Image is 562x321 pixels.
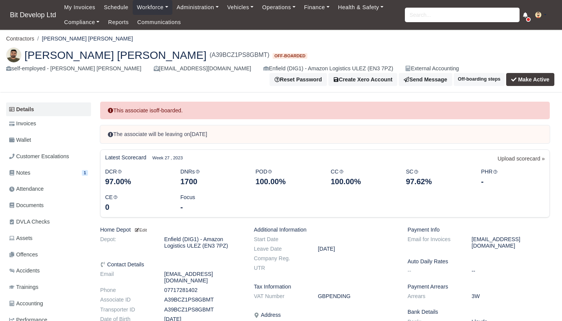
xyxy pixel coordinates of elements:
div: Sreerag Sukesan Soja [0,41,562,92]
a: Trainings [6,280,91,295]
dt: Email [94,271,159,284]
dd: 07717281402 [159,287,249,293]
li: [PERSON_NAME] [PERSON_NAME] [34,34,133,43]
h6: Tax Information [254,284,396,290]
div: - [481,176,545,187]
button: Reset Password [270,73,327,86]
dd: A39BCZ1PS8GBMT [159,306,249,313]
a: Customer Escalations [6,149,91,164]
div: CC [325,167,400,187]
dd: [EMAIL_ADDRESS][DOMAIN_NAME] [159,271,249,284]
span: Bit Develop Ltd [6,7,60,23]
h6: Contact Details [100,261,242,268]
small: Edit [134,228,147,232]
span: Documents [9,201,44,210]
strong: off-boarded. [153,107,183,113]
strong: [DATE] [190,131,207,137]
button: Off-boarding steps [454,73,505,86]
a: Details [6,102,91,117]
dd: -- [466,268,556,274]
dt: Email for Invoices [402,236,466,249]
dt: -- [402,268,466,274]
dt: Transporter ID [94,306,159,313]
h6: Home Depot [100,227,242,233]
a: Offences [6,247,91,262]
dt: Leave Date [248,246,312,252]
a: Contractors [6,36,34,42]
span: Accidents [9,266,40,275]
a: Send Message [399,73,452,86]
h6: Bank Details [408,309,550,315]
span: DVLA Checks [9,217,50,226]
input: Search... [405,8,520,22]
div: SC [400,167,476,187]
span: Attendance [9,185,44,193]
span: (A39BCZ1PS8GBMT) [210,50,269,60]
span: [PERSON_NAME] [PERSON_NAME] [24,50,206,60]
div: POD [250,167,325,187]
span: Notes [9,169,30,177]
span: Invoices [9,119,36,128]
a: DVLA Checks [6,214,91,229]
div: PHR [475,167,551,187]
a: Accidents [6,263,91,278]
h6: Additional Information [254,227,396,233]
h6: Payment Arrears [408,284,550,290]
dt: Associate ID [94,297,159,303]
div: 97.62% [406,176,470,187]
a: Notes 1 [6,165,91,180]
a: Invoices [6,116,91,131]
dd: [DATE] [312,246,402,252]
a: Reports [104,15,133,30]
span: Assets [9,234,32,243]
a: Assets [6,231,91,246]
div: 97.00% [105,176,169,187]
div: The associate will be leaving on [100,125,550,143]
dt: Company Reg. [248,255,312,262]
span: Offences [9,250,38,259]
span: Off-boarded [273,53,307,59]
dd: Enfield (DIG1) - Amazon Logistics ULEZ (EN3 7PZ) [159,236,249,249]
a: Bit Develop Ltd [6,8,60,23]
div: 1700 [180,176,244,187]
a: Communications [133,15,185,30]
div: This associate is [100,102,550,120]
dd: [EMAIL_ADDRESS][DOMAIN_NAME] [466,236,556,249]
div: Enfield (DIG1) - Amazon Logistics ULEZ (EN3 7PZ) [263,64,393,73]
div: 0 [105,202,169,212]
h6: Address [254,312,396,318]
div: self-employed - [PERSON_NAME] [PERSON_NAME] [6,64,141,73]
a: Attendance [6,182,91,196]
dt: Arrears [402,293,466,300]
h6: Payment Info [408,227,550,233]
div: DNRs [175,167,250,187]
div: [EMAIL_ADDRESS][DOMAIN_NAME] [154,64,251,73]
div: 100.00% [255,176,319,187]
div: 100.00% [331,176,395,187]
div: DCR [99,167,175,187]
a: Upload scorecard » [498,154,545,167]
h6: Latest Scorecard [105,154,146,161]
span: Accounting [9,299,43,308]
span: Customer Escalations [9,152,69,161]
span: Wallet [9,136,31,144]
h6: Auto Daily Rates [408,258,550,265]
dd: GBPENDING [312,293,402,300]
small: Week 27 , 2023 [153,154,183,161]
button: Make Active [506,73,554,86]
dt: Phone [94,287,159,293]
div: External Accounting [405,64,459,73]
a: Accounting [6,296,91,311]
div: CE [99,193,175,212]
a: Edit [134,227,147,233]
dt: VAT Number [248,293,312,300]
a: Compliance [60,15,104,30]
div: Focus [175,193,250,212]
button: Create Xero Account [328,73,398,86]
span: 1 [82,170,88,176]
a: Documents [6,198,91,213]
dd: 3W [466,293,556,300]
dt: UTR [248,265,312,271]
div: - [180,202,244,212]
dt: Start Date [248,236,312,243]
